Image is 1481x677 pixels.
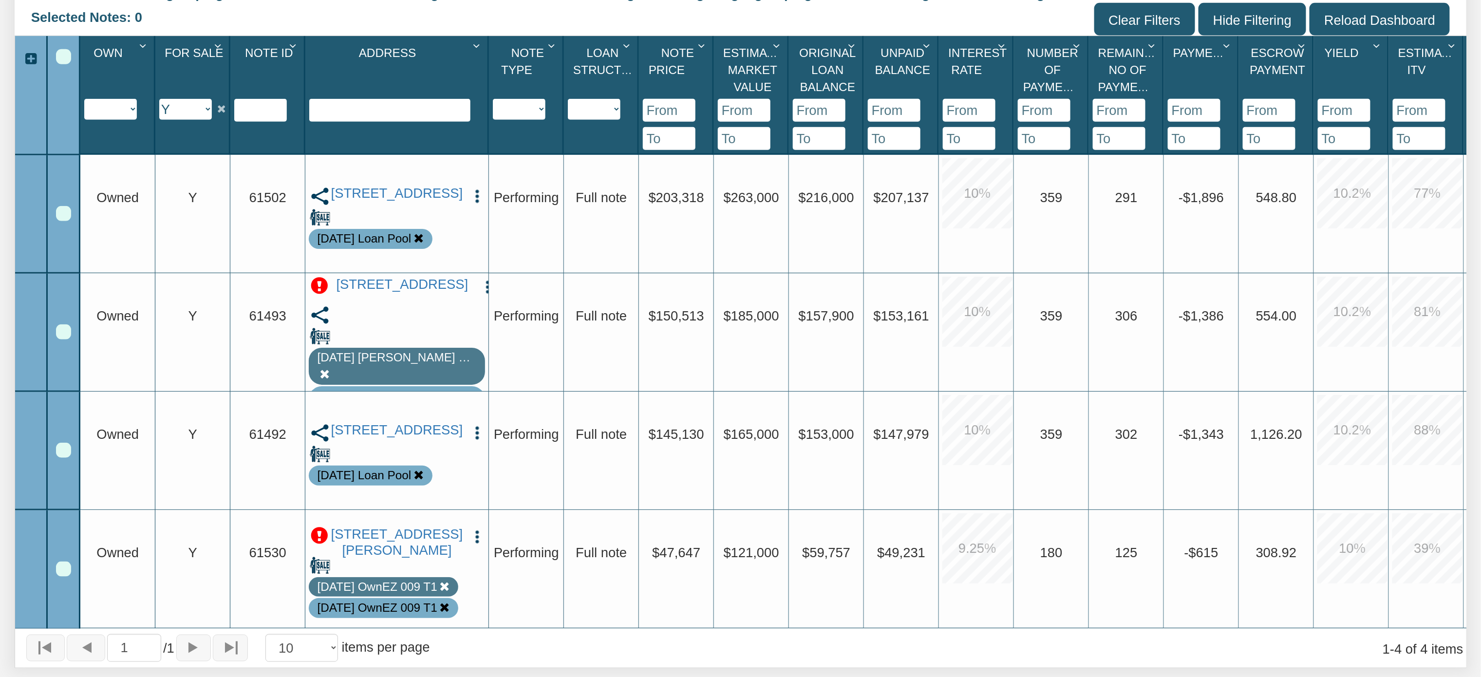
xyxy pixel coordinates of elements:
button: Page forward [176,635,211,662]
span: Full note [576,189,627,205]
div: Expand All [15,49,46,68]
span: $59,757 [802,545,850,560]
div: Sort None [943,39,1012,150]
div: Note Id Sort None [234,39,304,99]
img: for_sale.png [310,326,330,346]
div: For Sale Sort None [159,39,229,99]
input: From [1093,99,1145,122]
div: 10.2 [1317,395,1387,465]
div: Row 1, Row Selection Checkbox [56,206,71,221]
input: From [1318,99,1370,122]
div: Column Menu [1444,36,1462,54]
span: -$615 [1184,545,1219,560]
div: Note labeled as 8-26-25 OwnEZ 009 T1 [318,579,437,596]
span: 359 [1040,308,1063,323]
input: From [1393,99,1445,122]
span: Escrow Payment [1250,46,1306,76]
img: for_sale.png [310,207,330,227]
div: Note is contained in the pool 8-26-25 OwnEZ 009 T1 [318,600,437,617]
img: cell-menu.png [469,188,485,204]
div: Payment(P&I) Sort None [1168,39,1237,99]
input: To [943,127,995,150]
span: 548.80 [1256,189,1297,205]
span: Y [188,189,197,205]
div: Column Menu [1294,36,1312,54]
input: To [718,127,770,150]
div: 10.2 [1317,158,1387,228]
input: Hide Filtering [1199,3,1306,36]
div: Sort None [84,39,154,120]
span: Estimated Itv [1398,46,1465,76]
input: To [868,127,920,150]
span: $165,000 [724,426,779,441]
span: 61502 [249,189,286,205]
span: Number Of Payments [1023,46,1087,94]
span: Own [94,46,122,59]
span: 125 [1115,545,1138,560]
div: Loan Structure Sort None [568,39,637,99]
span: $49,231 [877,545,925,560]
div: Sort None [1018,39,1087,150]
span: 554.00 [1256,308,1297,323]
input: From [868,99,920,122]
div: Sort None [1318,39,1387,150]
span: $153,000 [799,426,854,441]
span: 291 [1115,189,1138,205]
button: Page to first [26,635,65,662]
div: Number Of Payments Sort None [1018,39,1087,99]
span: Unpaid Balance [875,46,931,76]
span: Note Id [245,46,293,59]
div: Row 3, Row Selection Checkbox [56,443,71,458]
div: Sort None [868,39,937,150]
input: To [1093,127,1145,150]
div: Interest Rate Sort None [943,39,1012,99]
span: Loan Structure [573,46,646,76]
div: Note Type Sort None [493,39,562,99]
div: Estimated Market Value Sort None [718,39,787,99]
button: Press to open the note menu [469,422,485,441]
abbr: through [1390,641,1394,657]
input: From [1168,99,1220,122]
div: Column Menu [469,36,487,54]
input: To [1168,127,1220,150]
span: $121,000 [724,545,779,560]
div: Sort None [493,39,562,120]
div: Note is contained in the pool 9-25-25 Loan Pool [318,230,412,247]
div: Column Menu [210,36,228,54]
input: Selected page [107,634,161,662]
span: $185,000 [724,308,779,323]
div: 9.25 [942,513,1012,583]
div: Unpaid Balance Sort None [868,39,937,99]
div: Sort None [1393,39,1462,150]
div: Column Menu [544,36,562,54]
div: Column Menu [844,36,862,54]
span: Performing [494,545,559,560]
div: Sort None [643,39,712,150]
div: Yield Sort None [1318,39,1387,99]
span: 180 [1040,545,1063,560]
div: 10.0 [1317,513,1387,583]
span: $263,000 [724,189,779,205]
div: Note Price Sort None [643,39,712,99]
div: 39.0 [1392,513,1462,583]
span: Payment(P&I) [1173,46,1256,59]
div: Column Menu [994,36,1012,54]
button: Press to open the note menu [469,186,485,205]
div: Row 4, Row Selection Checkbox [56,562,71,577]
a: 712 Ave M, S. Houston, TX, 77587 [330,277,474,293]
div: Sort None [234,39,304,122]
span: Full note [576,545,627,560]
div: Sort None [568,39,637,120]
span: 1 [163,639,174,658]
div: Column Menu [1069,36,1087,54]
div: Selected Notes: 0 [31,3,150,32]
img: for_sale.png [310,555,330,575]
span: -$1,386 [1179,308,1224,323]
div: Column Menu [919,36,937,54]
button: Page back [67,635,105,662]
div: 81.0 [1392,277,1462,347]
span: 61530 [249,545,286,560]
span: For Sale [165,46,223,59]
div: Note is contained in the pool 9-25-25 Loan Pool [318,467,412,484]
span: Full note [576,308,627,323]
